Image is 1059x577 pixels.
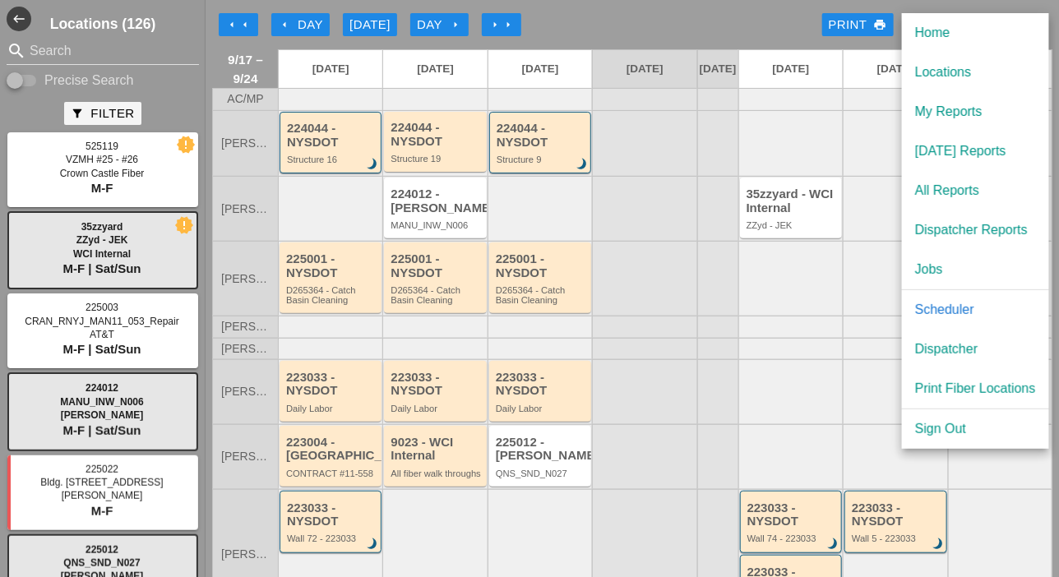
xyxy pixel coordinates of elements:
[287,533,377,543] div: Wall 72 - 223033
[219,13,258,36] button: Move Back 1 Week
[86,464,118,475] span: 225022
[391,469,482,478] div: All fiber walk throughs
[902,250,1049,289] a: Jobs
[286,436,377,463] div: 223004 - [GEOGRAPHIC_DATA]
[30,38,176,64] input: Search
[915,300,1036,320] div: Scheduler
[62,342,141,356] span: M-F | Sat/Sun
[698,50,738,88] a: [DATE]
[496,404,587,413] div: Daily Labor
[81,221,123,233] span: 35zzyard
[739,50,843,88] a: [DATE]
[496,436,587,463] div: 225012 - [PERSON_NAME]
[221,321,270,333] span: [PERSON_NAME]
[271,13,330,36] button: Day
[90,329,114,340] span: AT&T
[915,62,1036,82] div: Locations
[225,18,238,31] i: arrow_left
[7,7,31,31] i: west
[86,544,118,556] span: 225012
[915,419,1036,439] div: Sign Out
[915,379,1036,399] div: Print Fiber Locations
[91,504,113,518] span: M-F
[593,50,696,88] a: [DATE]
[349,16,391,35] div: [DATE]
[44,72,134,89] label: Precise Search
[902,369,1049,409] a: Print Fiber Locations
[60,168,145,179] span: Crown Castle Fiber
[391,436,482,463] div: 9023 - WCI Internal
[502,18,515,31] i: arrow_right
[902,210,1049,250] a: Dispatcher Reports
[747,501,837,529] div: 223033 - NYSDOT
[177,218,192,233] i: new_releases
[496,469,587,478] div: QNS_SND_N027
[417,16,462,35] div: Day
[221,548,270,561] span: [PERSON_NAME]
[178,137,193,152] i: new_releases
[391,121,482,148] div: 224044 - NYSDOT
[221,137,270,150] span: [PERSON_NAME]
[829,16,887,35] div: Print
[482,13,521,36] button: Move Ahead 1 Week
[86,302,118,313] span: 225003
[71,107,84,120] i: filter_alt
[915,102,1036,122] div: My Reports
[287,122,377,149] div: 224044 - NYSDOT
[747,187,838,215] div: 35zzyard - WCI Internal
[391,220,482,230] div: MANU_INW_N006
[363,156,382,174] i: brightness_3
[902,132,1049,171] a: [DATE] Reports
[86,141,118,152] span: 525119
[287,501,377,529] div: 223033 - NYSDOT
[221,50,270,88] span: 9/17 – 9/24
[62,261,141,275] span: M-F | Sat/Sun
[7,41,26,61] i: search
[86,382,118,394] span: 224012
[902,13,1049,53] a: Home
[410,13,469,36] button: Day
[63,557,140,569] span: QNS_SND_N027
[915,141,1036,161] div: [DATE] Reports
[449,18,462,31] i: arrow_right
[929,535,947,553] i: brightness_3
[852,501,941,529] div: 223033 - NYSDOT
[7,71,199,90] div: Enable Precise search to match search terms exactly.
[61,409,144,421] span: [PERSON_NAME]
[496,371,587,398] div: 223033 - NYSDOT
[496,252,587,279] div: 225001 - NYSDOT
[496,285,587,306] div: D265364 - Catch Basin Cleaning
[391,404,482,413] div: Daily Labor
[40,477,163,488] span: Bldg. [STREET_ADDRESS]
[844,50,947,88] a: [DATE]
[62,423,141,437] span: M-F | Sat/Sun
[221,385,270,398] span: [PERSON_NAME]
[488,50,592,88] a: [DATE]
[391,285,482,306] div: D265364 - Catch Basin Cleaning
[278,18,291,31] i: arrow_left
[822,13,894,36] a: Print
[7,7,31,31] button: Shrink Sidebar
[902,53,1049,92] a: Locations
[221,273,270,285] span: [PERSON_NAME]
[286,469,377,478] div: CONTRACT #11-558
[343,13,397,36] button: [DATE]
[902,92,1049,132] a: My Reports
[391,154,482,164] div: Structure 19
[287,155,377,164] div: Structure 16
[279,50,382,88] a: [DATE]
[60,396,143,408] span: MANU_INW_N006
[915,181,1036,201] div: All Reports
[573,156,591,174] i: brightness_3
[227,93,263,105] span: AC/MP
[915,23,1036,43] div: Home
[383,50,487,88] a: [DATE]
[286,252,377,279] div: 225001 - NYSDOT
[76,234,128,246] span: ZZyd - JEK
[902,330,1049,369] a: Dispatcher
[824,535,842,553] i: brightness_3
[62,490,143,501] span: [PERSON_NAME]
[902,171,1049,210] a: All Reports
[391,252,482,279] div: 225001 - NYSDOT
[66,154,138,165] span: VZMH #25 - #26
